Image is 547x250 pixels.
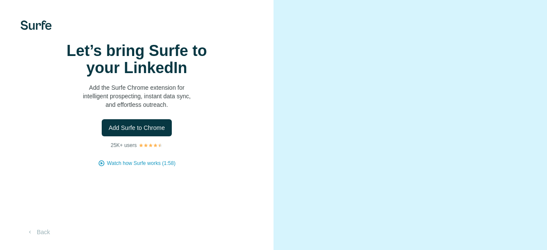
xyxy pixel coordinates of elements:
[51,83,222,109] p: Add the Surfe Chrome extension for intelligent prospecting, instant data sync, and effortless out...
[21,21,52,30] img: Surfe's logo
[111,141,137,149] p: 25K+ users
[21,224,56,240] button: Back
[51,42,222,76] h1: Let’s bring Surfe to your LinkedIn
[138,143,163,148] img: Rating Stars
[107,159,175,167] button: Watch how Surfe works (1:58)
[102,119,172,136] button: Add Surfe to Chrome
[109,124,165,132] span: Add Surfe to Chrome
